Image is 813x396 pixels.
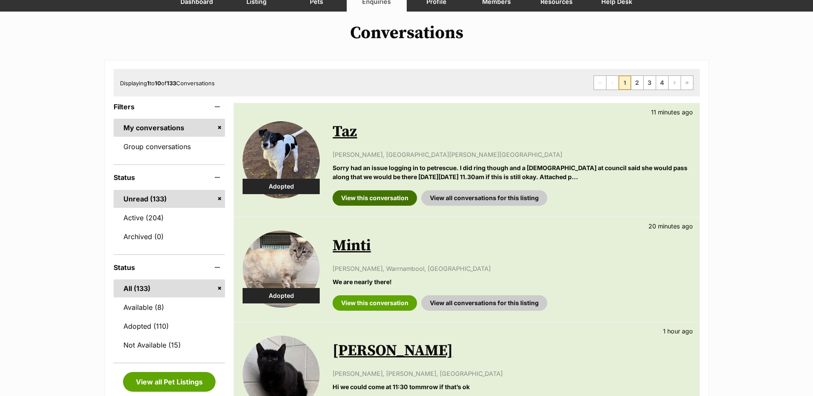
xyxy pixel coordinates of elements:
a: Page 4 [656,76,668,90]
a: Minti [333,236,371,255]
div: Adopted [243,179,320,194]
span: First page [594,76,606,90]
a: View all conversations for this listing [421,295,547,311]
strong: 133 [167,80,176,87]
a: Active (204) [114,209,225,227]
nav: Pagination [594,75,693,90]
a: View all conversations for this listing [421,190,547,206]
header: Status [114,264,225,271]
p: [PERSON_NAME], [GEOGRAPHIC_DATA][PERSON_NAME][GEOGRAPHIC_DATA] [333,150,690,159]
img: Taz [243,121,320,198]
a: [PERSON_NAME] [333,341,453,360]
p: Sorry had an issue logging in to petrescue. I did ring though and a [DEMOGRAPHIC_DATA] at council... [333,163,690,182]
a: Group conversations [114,138,225,156]
header: Filters [114,103,225,111]
a: Adopted (110) [114,317,225,335]
span: Previous page [606,76,618,90]
a: Not Available (15) [114,336,225,354]
a: View this conversation [333,295,417,311]
p: Hi we could come at 11:30 tommrow if that’s ok [333,382,690,391]
p: 11 minutes ago [651,108,693,117]
div: Adopted [243,288,320,303]
p: [PERSON_NAME], [PERSON_NAME], [GEOGRAPHIC_DATA] [333,369,690,378]
header: Status [114,174,225,181]
a: Taz [333,122,357,141]
a: View this conversation [333,190,417,206]
a: Last page [681,76,693,90]
strong: 10 [155,80,161,87]
p: [PERSON_NAME], Warrnambool, [GEOGRAPHIC_DATA] [333,264,690,273]
p: 1 hour ago [663,327,693,336]
a: Next page [669,76,681,90]
a: Unread (133) [114,190,225,208]
a: Available (8) [114,298,225,316]
img: Minti [243,231,320,308]
a: My conversations [114,119,225,137]
a: Page 3 [644,76,656,90]
span: Displaying to of Conversations [120,80,215,87]
strong: 1 [147,80,150,87]
p: We are nearly there! [333,277,690,286]
a: Archived (0) [114,228,225,246]
span: Page 1 [619,76,631,90]
a: Page 2 [631,76,643,90]
a: View all Pet Listings [123,372,216,392]
a: All (133) [114,279,225,297]
p: 20 minutes ago [648,222,693,231]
